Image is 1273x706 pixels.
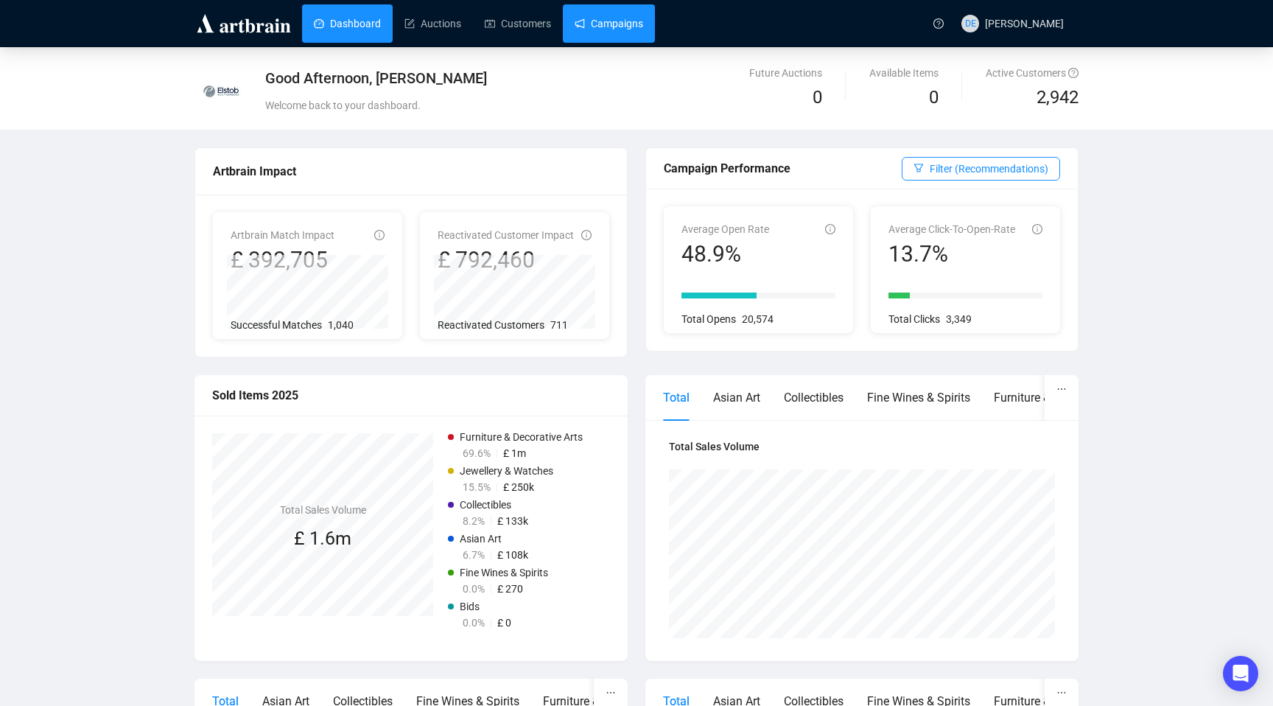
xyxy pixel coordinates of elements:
[575,4,643,43] a: Campaigns
[194,12,293,35] img: logo
[497,583,523,595] span: £ 270
[503,447,526,459] span: £ 1m
[913,163,924,173] span: filter
[503,481,534,493] span: £ 250k
[749,65,822,81] div: Future Auctions
[460,431,583,443] span: Furniture & Decorative Arts
[265,97,780,113] div: Welcome back to your dashboard.
[485,4,551,43] a: Customers
[930,161,1048,177] span: Filter (Recommendations)
[438,319,544,331] span: Reactivated Customers
[294,528,351,549] span: £ 1.6m
[497,515,528,527] span: £ 133k
[994,388,1132,407] div: Furniture & Decorative Arts
[681,313,736,325] span: Total Opens
[1045,375,1079,403] button: ellipsis
[213,162,609,181] div: Artbrain Impact
[946,313,972,325] span: 3,349
[460,601,480,612] span: Bids
[1056,384,1067,394] span: ellipsis
[328,319,354,331] span: 1,040
[212,386,610,405] div: Sold Items 2025
[231,229,334,241] span: Artbrain Match Impact
[195,66,247,117] img: 6093c124b1736b0018c2d31d.jpg
[1068,68,1079,78] span: question-circle
[742,313,774,325] span: 20,574
[1223,656,1258,691] div: Open Intercom Messenger
[929,87,939,108] span: 0
[964,16,975,31] span: DE
[374,230,385,240] span: info-circle
[314,4,381,43] a: Dashboard
[869,65,939,81] div: Available Items
[813,87,822,108] span: 0
[888,240,1015,268] div: 13.7%
[888,313,940,325] span: Total Clicks
[681,223,769,235] span: Average Open Rate
[606,688,616,698] span: ellipsis
[463,447,491,459] span: 69.6%
[663,388,690,407] div: Total
[231,319,322,331] span: Successful Matches
[231,246,334,274] div: £ 392,705
[463,549,485,561] span: 6.7%
[438,246,574,274] div: £ 792,460
[713,388,760,407] div: Asian Art
[1037,84,1079,112] span: 2,942
[265,68,780,88] div: Good Afternoon, [PERSON_NAME]
[438,229,574,241] span: Reactivated Customer Impact
[460,567,548,579] span: Fine Wines & Spirits
[664,159,902,178] div: Campaign Performance
[1056,688,1067,698] span: ellipsis
[888,223,1015,235] span: Average Click-To-Open-Rate
[681,240,769,268] div: 48.9%
[933,18,944,29] span: question-circle
[463,617,485,629] span: 0.0%
[460,499,511,511] span: Collectibles
[986,67,1079,79] span: Active Customers
[1032,224,1042,234] span: info-circle
[825,224,835,234] span: info-circle
[463,515,485,527] span: 8.2%
[902,157,1060,181] button: Filter (Recommendations)
[581,230,592,240] span: info-circle
[404,4,461,43] a: Auctions
[463,481,491,493] span: 15.5%
[985,18,1064,29] span: [PERSON_NAME]
[497,617,511,629] span: £ 0
[784,388,844,407] div: Collectibles
[460,533,502,545] span: Asian Art
[280,502,366,518] h4: Total Sales Volume
[669,438,1055,455] h4: Total Sales Volume
[867,388,970,407] div: Fine Wines & Spirits
[460,465,553,477] span: Jewellery & Watches
[463,583,485,595] span: 0.0%
[550,319,568,331] span: 711
[497,549,528,561] span: £ 108k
